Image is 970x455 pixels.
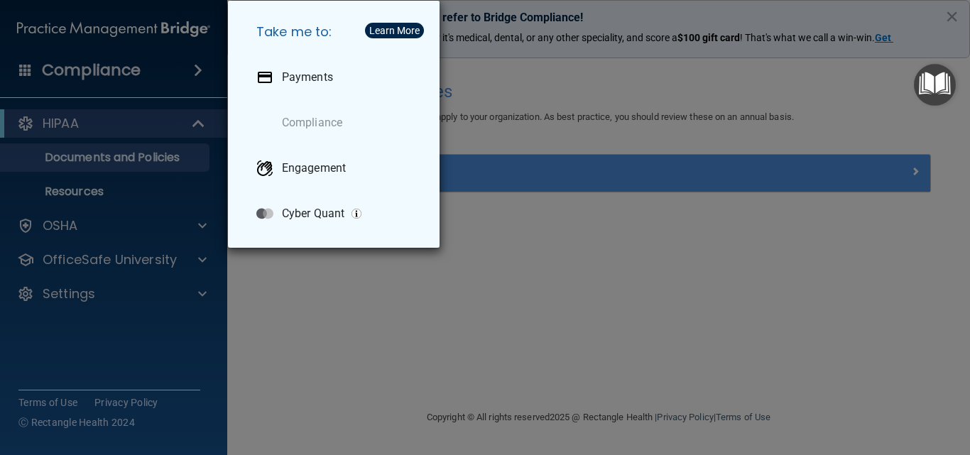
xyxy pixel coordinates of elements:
[282,161,346,175] p: Engagement
[365,23,424,38] button: Learn More
[245,12,428,52] h5: Take me to:
[282,207,344,221] p: Cyber Quant
[914,64,956,106] button: Open Resource Center
[369,26,420,35] div: Learn More
[282,70,333,84] p: Payments
[245,57,428,97] a: Payments
[245,194,428,234] a: Cyber Quant
[245,148,428,188] a: Engagement
[245,103,428,143] a: Compliance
